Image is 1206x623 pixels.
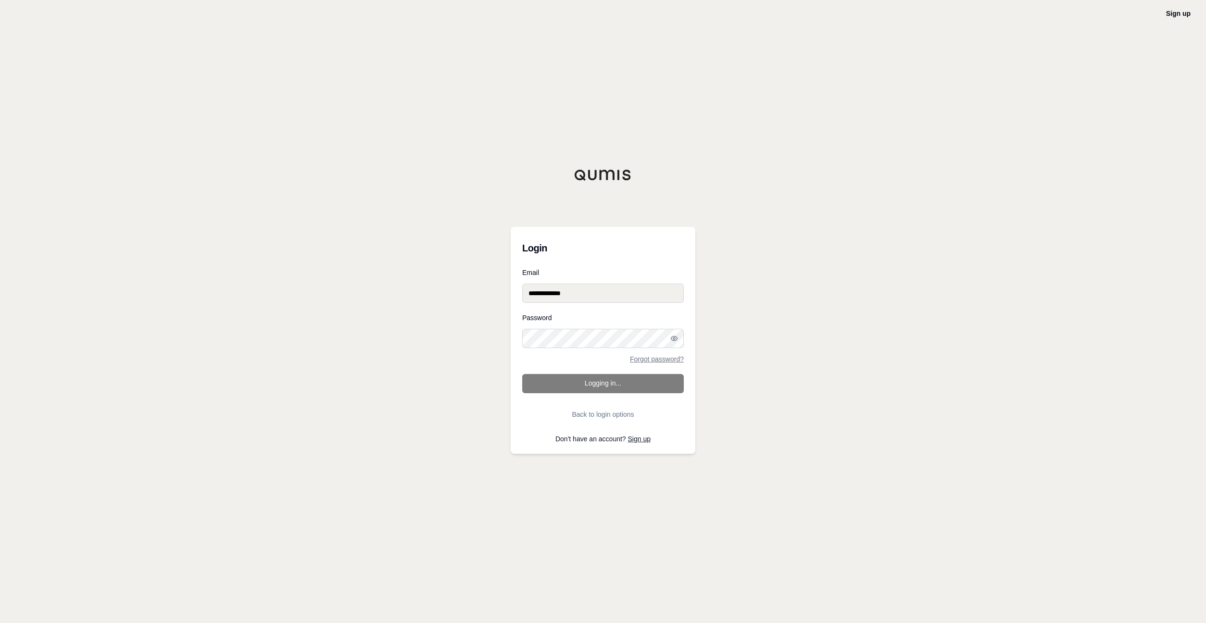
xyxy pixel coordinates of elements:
label: Email [522,269,684,276]
a: Forgot password? [630,356,684,362]
button: Back to login options [522,405,684,424]
a: Sign up [628,435,651,443]
p: Don't have an account? [522,436,684,442]
label: Password [522,314,684,321]
h3: Login [522,238,684,258]
a: Sign up [1166,10,1191,17]
img: Qumis [574,169,632,181]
